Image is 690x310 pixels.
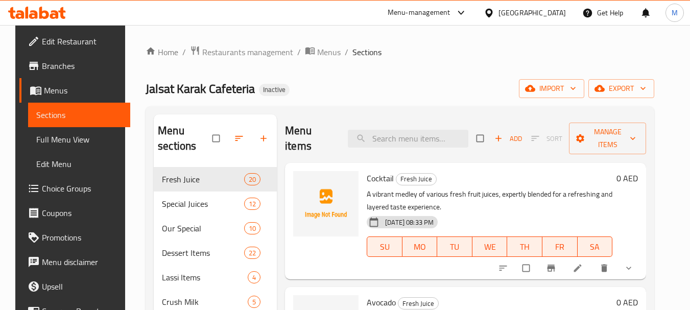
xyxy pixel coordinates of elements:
span: Sort sections [228,127,252,150]
div: Dessert Items22 [154,241,277,265]
div: items [248,296,260,308]
div: Special Juices12 [154,192,277,216]
a: Home [146,46,178,58]
button: sort-choices [492,257,516,279]
span: export [597,82,646,95]
svg: Show Choices [624,263,634,273]
span: Upsell [42,280,123,293]
span: 20 [245,175,260,184]
span: TH [511,240,538,254]
span: SU [371,240,398,254]
span: Menu disclaimer [42,256,123,268]
button: TU [437,236,472,257]
a: Menu disclaimer [19,250,131,274]
li: / [345,46,348,58]
span: Select to update [516,258,538,278]
span: Crush Milk [162,296,248,308]
div: items [248,271,260,283]
span: Cocktail [367,171,394,186]
span: Menus [44,84,123,97]
a: Menus [19,78,131,103]
a: Branches [19,54,131,78]
span: 22 [245,248,260,258]
button: WE [472,236,508,257]
span: MO [407,240,434,254]
a: Choice Groups [19,176,131,201]
span: Manage items [577,126,638,151]
p: A vibrant medley of various fresh fruit juices, expertly blended for a refreshing and layered tas... [367,188,612,213]
div: Menu-management [388,7,450,19]
button: SA [578,236,613,257]
span: WE [477,240,504,254]
span: 10 [245,224,260,233]
nav: breadcrumb [146,45,654,59]
span: Avocado [367,295,396,310]
div: items [244,222,260,234]
span: Edit Menu [36,158,123,170]
div: [GEOGRAPHIC_DATA] [498,7,566,18]
div: Our Special10 [154,216,277,241]
div: items [244,198,260,210]
span: Dessert Items [162,247,244,259]
a: Edit Menu [28,152,131,176]
span: Promotions [42,231,123,244]
div: Our Special [162,222,244,234]
span: Fresh Juice [398,298,438,309]
div: Lassi Items4 [154,265,277,290]
button: MO [402,236,438,257]
div: Fresh Juice [396,173,437,185]
span: Add item [492,131,525,147]
span: 4 [248,273,260,282]
span: Edit Restaurant [42,35,123,47]
a: Menus [305,45,341,59]
span: Select section first [525,131,569,147]
span: M [672,7,678,18]
h6: 0 AED [616,295,638,309]
a: Restaurants management [190,45,293,59]
h2: Menu sections [158,123,212,154]
a: Coupons [19,201,131,225]
div: Fresh Juice20 [154,167,277,192]
button: Branch-specific-item [540,257,564,279]
a: Edit Restaurant [19,29,131,54]
span: import [527,82,576,95]
h2: Menu items [285,123,336,154]
div: Inactive [259,84,290,96]
span: 12 [245,199,260,209]
a: Upsell [19,274,131,299]
span: Special Juices [162,198,244,210]
div: items [244,173,260,185]
button: TH [507,236,542,257]
span: [DATE] 08:33 PM [381,218,438,227]
img: Cocktail [293,171,359,236]
a: Sections [28,103,131,127]
button: SU [367,236,402,257]
button: FR [542,236,578,257]
li: / [182,46,186,58]
button: import [519,79,584,98]
span: Add [494,133,522,145]
h6: 0 AED [616,171,638,185]
span: Coupons [42,207,123,219]
span: Choice Groups [42,182,123,195]
button: Add section [252,127,277,150]
li: / [297,46,301,58]
span: Sections [352,46,382,58]
span: Restaurants management [202,46,293,58]
a: Edit menu item [573,263,585,273]
span: Fresh Juice [162,173,244,185]
span: 5 [248,297,260,307]
span: Jalsat Karak Cafeteria [146,77,255,100]
span: Select all sections [206,129,228,148]
button: Manage items [569,123,646,154]
span: Lassi Items [162,271,248,283]
a: Promotions [19,225,131,250]
span: TU [441,240,468,254]
div: items [244,247,260,259]
span: Sections [36,109,123,121]
span: Menus [317,46,341,58]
